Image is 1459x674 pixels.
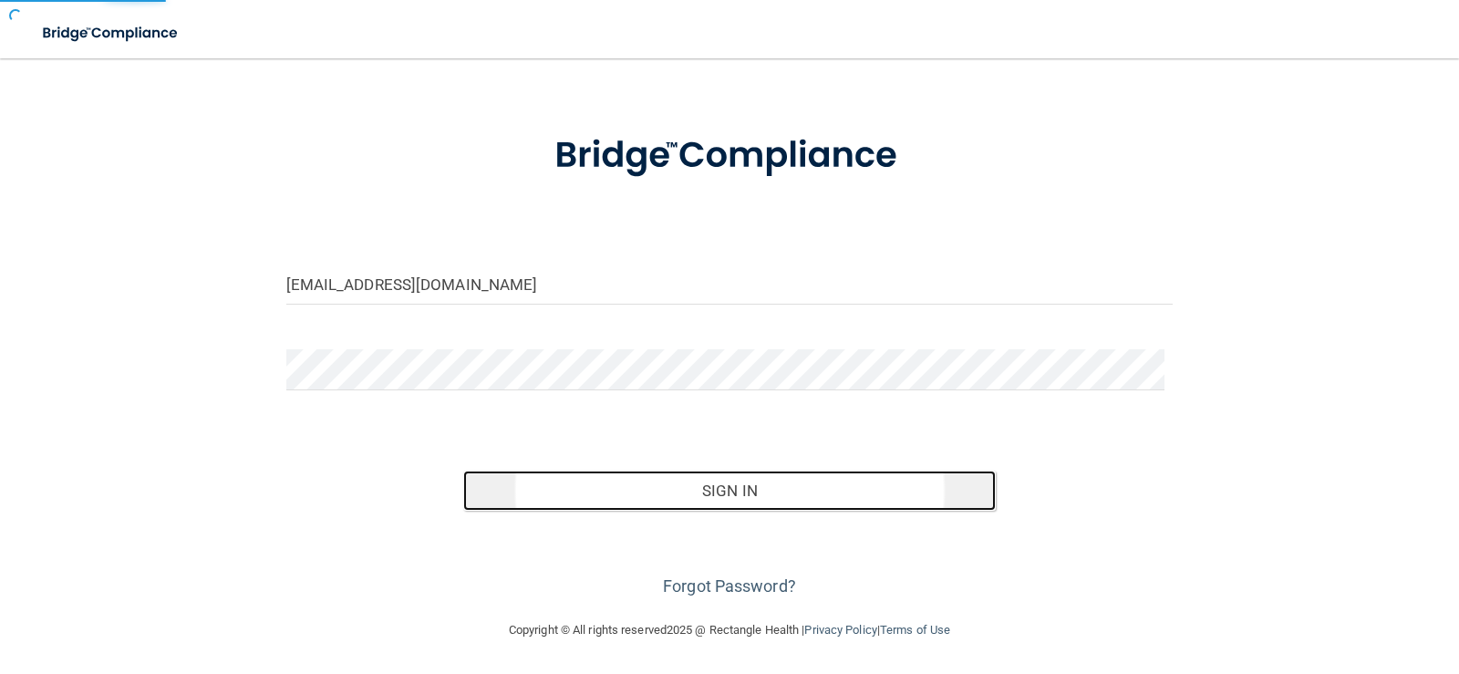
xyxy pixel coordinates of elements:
a: Forgot Password? [663,576,796,596]
img: bridge_compliance_login_screen.278c3ca4.svg [27,15,195,52]
div: Copyright © All rights reserved 2025 @ Rectangle Health | | [397,601,1062,659]
input: Email [286,264,1174,305]
a: Terms of Use [880,623,950,637]
a: Privacy Policy [804,623,876,637]
button: Sign In [463,471,996,511]
img: bridge_compliance_login_screen.278c3ca4.svg [517,109,942,203]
